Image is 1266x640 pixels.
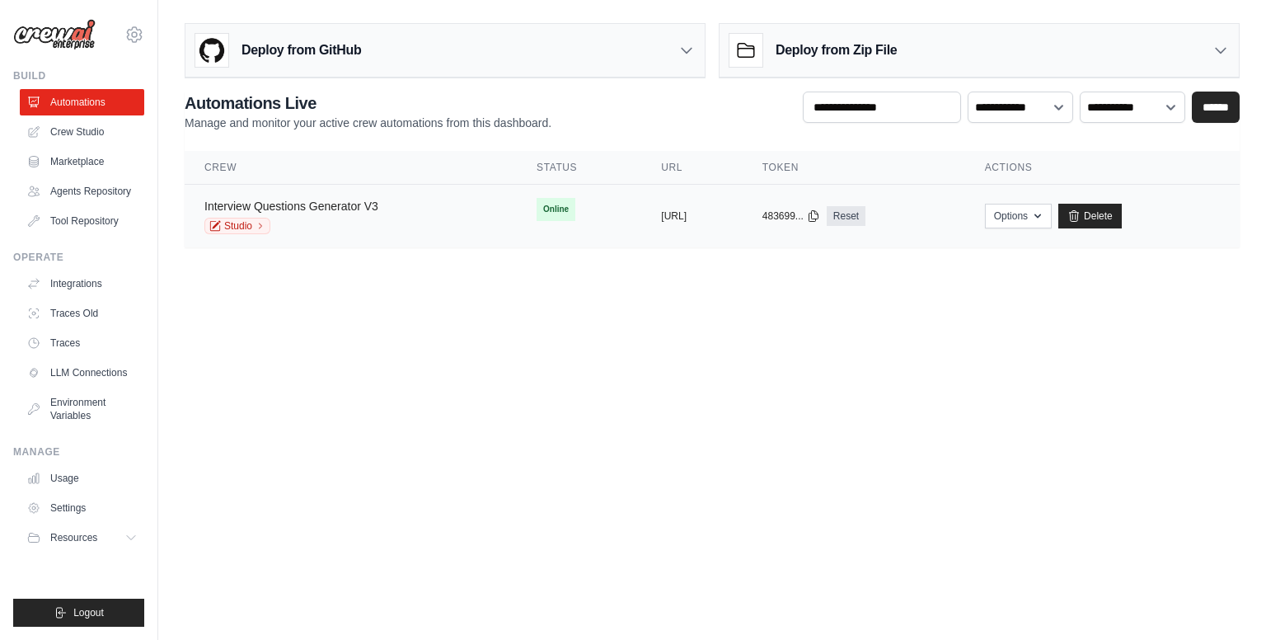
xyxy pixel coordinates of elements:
a: Integrations [20,271,144,297]
div: Operate [13,251,144,264]
a: Interview Questions Generator V3 [204,200,378,213]
th: Actions [965,151,1240,185]
th: Status [517,151,641,185]
span: Resources [50,531,97,544]
img: GitHub Logo [195,34,228,67]
button: 483699... [762,209,820,223]
iframe: Chat Widget [1184,561,1266,640]
p: Manage and monitor your active crew automations from this dashboard. [185,115,551,131]
a: Reset [827,206,865,226]
a: Traces [20,330,144,356]
a: Crew Studio [20,119,144,145]
a: Delete [1058,204,1122,228]
button: Options [985,204,1052,228]
h3: Deploy from GitHub [241,40,361,60]
th: Crew [185,151,517,185]
a: Agents Repository [20,178,144,205]
th: Token [743,151,965,185]
h2: Automations Live [185,92,551,115]
a: Tool Repository [20,208,144,234]
div: Manage [13,445,144,459]
h3: Deploy from Zip File [776,40,897,60]
button: Resources [20,525,144,551]
span: Online [537,198,575,221]
a: Automations [20,89,144,115]
img: Logo [13,19,96,50]
a: Settings [20,495,144,521]
a: Marketplace [20,148,144,175]
a: Traces Old [20,300,144,327]
a: Studio [204,218,270,234]
a: Environment Variables [20,389,144,429]
a: Usage [20,465,144,492]
span: Logout [73,606,104,619]
a: LLM Connections [20,360,144,386]
button: Logout [13,599,144,627]
div: Build [13,69,144,82]
th: URL [641,151,743,185]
